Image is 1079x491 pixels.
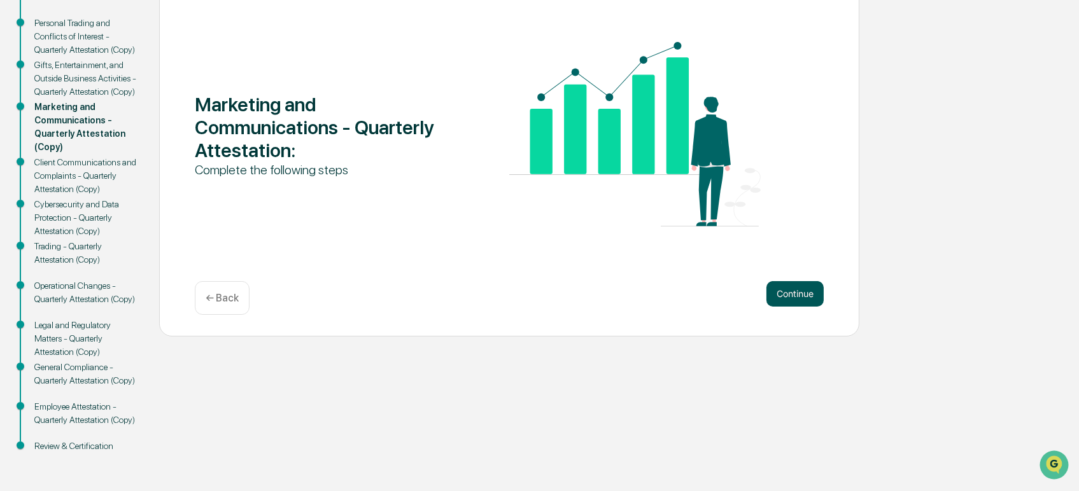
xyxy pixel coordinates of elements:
[43,97,209,110] div: Start new chat
[1038,449,1073,483] iframe: Open customer support
[25,160,82,173] span: Preclearance
[34,198,139,238] div: Cybersecurity and Data Protection - Quarterly Attestation (Copy)
[13,186,23,196] div: 🔎
[87,155,163,178] a: 🗄️Attestations
[195,162,446,178] div: Complete the following steps
[509,42,761,226] img: Marketing and Communications - Quarterly Attestation
[34,279,139,306] div: Operational Changes - Quarterly Attestation (Copy)
[34,439,139,453] div: Review & Certification
[34,17,139,57] div: Personal Trading and Conflicts of Interest - Quarterly Attestation (Copy)
[216,101,232,116] button: Start new chat
[92,162,102,172] div: 🗄️
[43,110,161,120] div: We're available if you need us!
[8,179,85,202] a: 🔎Data Lookup
[34,400,139,427] div: Employee Attestation - Quarterly Attestation (Copy)
[766,281,824,307] button: Continue
[206,292,239,304] p: ← Back
[195,93,446,162] div: Marketing and Communications - Quarterly Attestation :
[34,319,139,359] div: Legal and Regulatory Matters - Quarterly Attestation (Copy)
[34,361,139,387] div: General Compliance - Quarterly Attestation (Copy)
[127,216,154,225] span: Pylon
[13,27,232,47] p: How can we help?
[34,156,139,196] div: Client Communications and Complaints - Quarterly Attestation (Copy)
[8,155,87,178] a: 🖐️Preclearance
[34,240,139,266] div: Trading - Quarterly Attestation (Copy)
[13,162,23,172] div: 🖐️
[25,184,80,197] span: Data Lookup
[13,97,36,120] img: 1746055101610-c473b297-6a78-478c-a979-82029cc54cd1
[34,100,139,154] div: Marketing and Communications - Quarterly Attestation (Copy)
[34,59,139,99] div: Gifts, Entertainment, and Outside Business Activities - Quarterly Attestation (Copy)
[90,215,154,225] a: Powered byPylon
[105,160,158,173] span: Attestations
